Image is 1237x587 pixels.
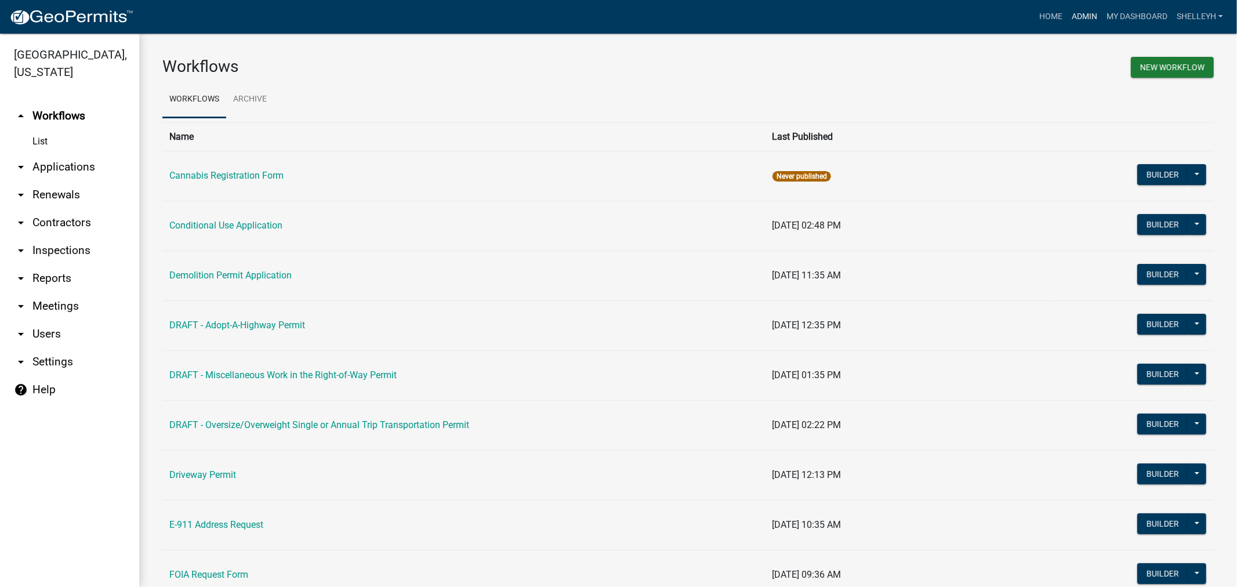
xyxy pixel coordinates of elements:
a: shelleyh [1172,6,1228,28]
button: Builder [1137,264,1188,285]
i: arrow_drop_down [14,271,28,285]
i: arrow_drop_down [14,327,28,341]
button: Builder [1137,214,1188,235]
th: Name [162,122,766,151]
span: [DATE] 12:13 PM [772,469,841,480]
span: [DATE] 02:48 PM [772,220,841,231]
button: Builder [1137,463,1188,484]
a: Demolition Permit Application [169,270,292,281]
span: [DATE] 11:35 AM [772,270,841,281]
button: Builder [1137,364,1188,385]
i: arrow_drop_down [14,188,28,202]
a: DRAFT - Miscellaneous Work in the Right-of-Way Permit [169,369,397,381]
a: DRAFT - Adopt-A-Highway Permit [169,320,305,331]
i: arrow_drop_down [14,244,28,258]
a: Conditional Use Application [169,220,282,231]
i: arrow_drop_down [14,216,28,230]
button: New Workflow [1131,57,1214,78]
a: Workflows [162,81,226,118]
a: Archive [226,81,274,118]
button: Builder [1137,513,1188,534]
h3: Workflows [162,57,680,77]
span: [DATE] 09:36 AM [772,569,841,580]
a: E-911 Address Request [169,519,263,530]
button: Builder [1137,164,1188,185]
a: My Dashboard [1102,6,1172,28]
a: Admin [1067,6,1102,28]
a: FOIA Request Form [169,569,248,580]
i: arrow_drop_up [14,109,28,123]
th: Last Published [766,122,1053,151]
button: Builder [1137,414,1188,434]
span: [DATE] 10:35 AM [772,519,841,530]
a: Home [1035,6,1067,28]
span: [DATE] 12:35 PM [772,320,841,331]
span: [DATE] 02:22 PM [772,419,841,430]
span: Never published [772,171,831,182]
a: DRAFT - Oversize/Overweight Single or Annual Trip Transportation Permit [169,419,469,430]
a: Driveway Permit [169,469,236,480]
button: Builder [1137,314,1188,335]
span: [DATE] 01:35 PM [772,369,841,381]
i: arrow_drop_down [14,355,28,369]
a: Cannabis Registration Form [169,170,284,181]
button: Builder [1137,563,1188,584]
i: arrow_drop_down [14,160,28,174]
i: arrow_drop_down [14,299,28,313]
i: help [14,383,28,397]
